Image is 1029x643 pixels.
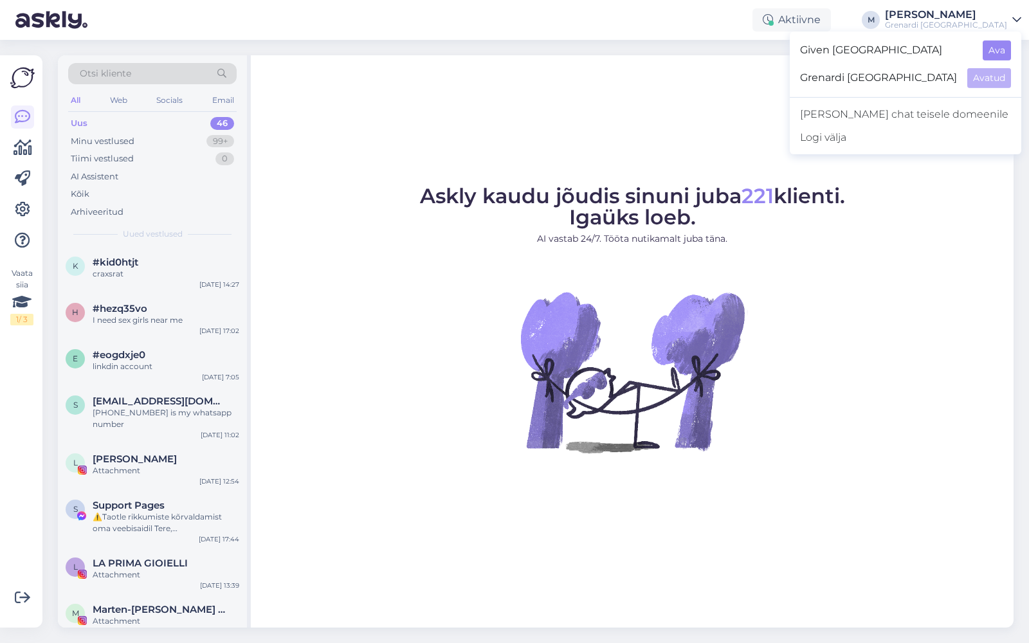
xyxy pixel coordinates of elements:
div: [DATE] 17:44 [199,534,239,544]
span: s [73,400,78,410]
div: Email [210,92,237,109]
div: [DATE] 14:27 [199,280,239,289]
div: AI Assistent [71,170,118,183]
div: Vaata siia [10,267,33,325]
span: Askly kaudu jõudis sinuni juba klienti. Igaüks loeb. [420,183,845,230]
div: All [68,92,83,109]
a: [PERSON_NAME]Grenardi [GEOGRAPHIC_DATA] [885,10,1021,30]
div: Socials [154,92,185,109]
div: linkdin account [93,361,239,372]
div: [DATE] 16:49 [199,627,239,637]
div: [DATE] 7:05 [202,372,239,382]
span: Support Pages [93,500,165,511]
span: S [73,504,78,514]
div: Web [107,92,130,109]
div: craxsrat [93,268,239,280]
span: #kid0htjt [93,257,138,268]
span: L [73,562,78,572]
div: ⚠️Taotle rikkumiste kõrvaldamist oma veebisaidil Tere, [PERSON_NAME] saatnud mitu hoiatust, et te... [93,511,239,534]
span: e [73,354,78,363]
img: Askly Logo [10,66,35,90]
span: Grenardi [GEOGRAPHIC_DATA] [800,68,957,88]
div: Arhiveeritud [71,206,123,219]
span: #eogdxje0 [93,349,145,361]
p: AI vastab 24/7. Tööta nutikamalt juba täna. [420,232,845,246]
span: L [73,458,78,467]
span: Leo Pizzo [93,453,177,465]
div: Attachment [93,615,239,627]
div: Kõik [71,188,89,201]
div: [DATE] 17:02 [199,326,239,336]
a: [PERSON_NAME] chat teisele domeenile [790,103,1021,126]
div: Minu vestlused [71,135,134,148]
div: I need sex girls near me [93,314,239,326]
span: sambhavgems1@gmail.com [93,395,226,407]
span: M [72,608,79,618]
span: LA PRIMA GIOIELLI [93,557,188,569]
button: Avatud [967,68,1011,88]
div: [DATE] 12:54 [199,476,239,486]
img: No Chat active [516,256,748,487]
div: [DATE] 13:39 [200,581,239,590]
div: M [862,11,880,29]
span: 221 [742,183,774,208]
div: Uus [71,117,87,130]
div: 99+ [206,135,234,148]
div: [PERSON_NAME] [885,10,1007,20]
div: [DATE] 11:02 [201,430,239,440]
span: #hezq35vo [93,303,147,314]
div: Aktiivne [752,8,831,32]
div: Tiimi vestlused [71,152,134,165]
span: Otsi kliente [80,67,131,80]
div: Attachment [93,465,239,476]
div: [PHONE_NUMBER] is my whatsapp number [93,407,239,430]
div: 46 [210,117,234,130]
div: Grenardi [GEOGRAPHIC_DATA] [885,20,1007,30]
span: h [72,307,78,317]
span: Given [GEOGRAPHIC_DATA] [800,41,972,60]
div: Logi välja [790,126,1021,149]
button: Ava [983,41,1011,60]
div: 1 / 3 [10,314,33,325]
span: Uued vestlused [123,228,183,240]
div: 0 [215,152,234,165]
span: Marten-Jaan M. 📸 [93,604,226,615]
span: k [73,261,78,271]
div: Attachment [93,569,239,581]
